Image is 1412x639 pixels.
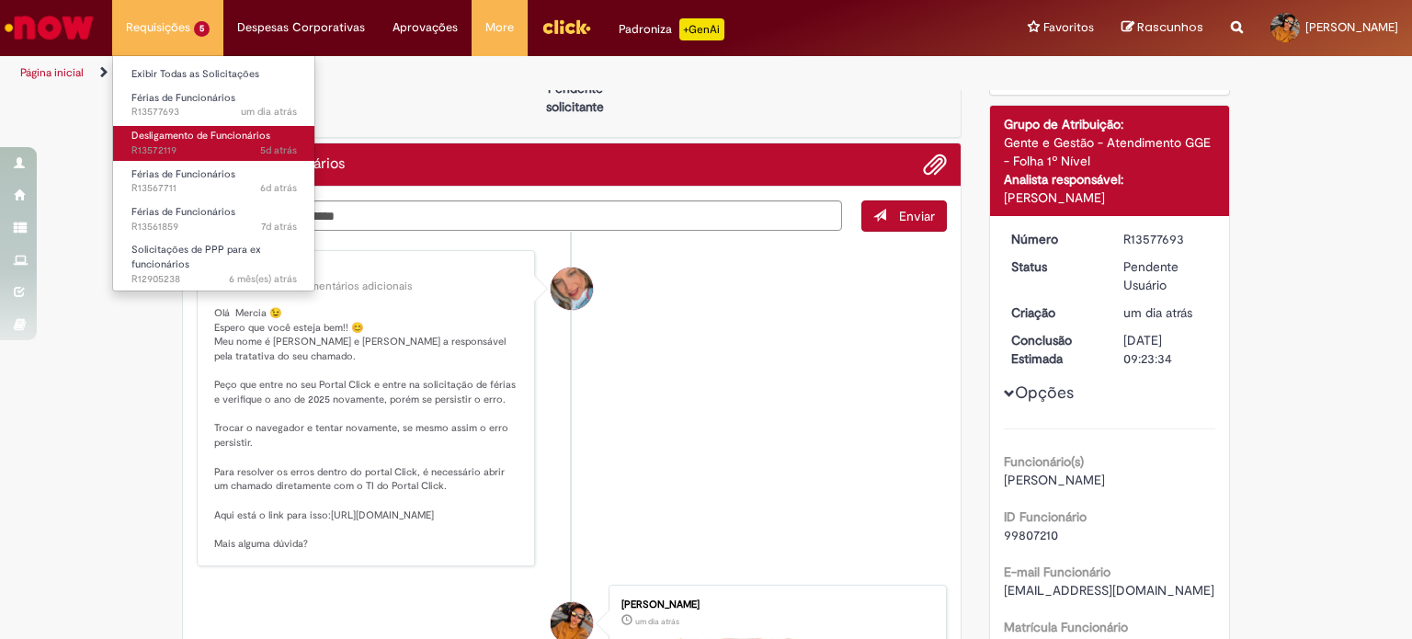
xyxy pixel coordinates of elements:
time: 25/09/2025 16:14:44 [260,181,297,195]
span: 5d atrás [260,143,297,157]
time: 29/09/2025 17:44:08 [228,281,272,292]
span: Férias de Funcionários [131,205,235,219]
p: Olá Mercia 😉 Espero que você esteja bem!! 😊 Meu nome é [PERSON_NAME] e [PERSON_NAME] a responsáve... [214,306,520,552]
button: Enviar [861,200,947,232]
time: 26/09/2025 17:53:03 [260,143,297,157]
p: +GenAi [679,18,724,40]
a: Rascunhos [1122,19,1203,37]
span: R12905238 [131,272,297,287]
img: ServiceNow [2,9,97,46]
div: Pendente Usuário [1123,257,1209,294]
dt: Status [997,257,1110,276]
span: R13572119 [131,143,297,158]
b: E-mail Funcionário [1004,564,1110,580]
div: Grupo de Atribuição: [1004,115,1216,133]
span: Requisições [126,18,190,37]
span: Férias de Funcionários [131,91,235,105]
span: Despesas Corporativas [237,18,365,37]
a: Aberto R13561859 : Férias de Funcionários [113,202,315,236]
span: Enviar [899,208,935,224]
b: Funcionário(s) [1004,453,1084,470]
span: Desligamento de Funcionários [131,129,270,143]
dt: Criação [997,303,1110,322]
span: um dia atrás [635,616,679,627]
a: Aberto R13567711 : Férias de Funcionários [113,165,315,199]
div: Analista responsável: [1004,170,1216,188]
span: Férias de Funcionários [131,167,235,181]
div: Jacqueline Andrade Galani [551,268,593,310]
div: 29/09/2025 15:23:30 [1123,303,1209,322]
p: Pendente solicitante [530,79,620,116]
div: [DATE] 09:23:34 [1123,331,1209,368]
time: 29/09/2025 15:23:31 [241,105,297,119]
b: ID Funcionário [1004,508,1087,525]
span: R13577693 [131,105,297,120]
span: 6 mês(es) atrás [229,272,297,286]
span: [PERSON_NAME] [1004,472,1105,488]
div: [PERSON_NAME] [214,265,520,276]
ul: Trilhas de página [14,56,928,90]
span: 5 [194,21,210,37]
span: Aprovações [393,18,458,37]
span: 6d atrás [260,181,297,195]
a: Exibir Todas as Solicitações [113,64,315,85]
span: 99807210 [1004,527,1058,543]
div: [PERSON_NAME] [1004,188,1216,207]
time: 29/09/2025 15:23:30 [1123,304,1192,321]
div: Padroniza [619,18,724,40]
time: 29/09/2025 15:22:06 [635,616,679,627]
a: Aberto R13577693 : Férias de Funcionários [113,88,315,122]
span: Solicitações de PPP para ex funcionários [131,243,261,271]
time: 24/09/2025 09:50:29 [261,220,297,234]
span: Favoritos [1043,18,1094,37]
span: 7d atrás [261,220,297,234]
textarea: Digite sua mensagem aqui... [197,200,842,232]
small: Comentários adicionais [295,279,413,294]
span: [EMAIL_ADDRESS][DOMAIN_NAME] [1004,582,1214,599]
span: Rascunhos [1137,18,1203,36]
div: Gente e Gestão - Atendimento GGE - Folha 1º Nível [1004,133,1216,170]
ul: Requisições [112,55,315,291]
dt: Número [997,230,1110,248]
img: click_logo_yellow_360x200.png [541,13,591,40]
span: um dia atrás [228,281,272,292]
div: [PERSON_NAME] [621,599,928,610]
a: Página inicial [20,65,84,80]
span: More [485,18,514,37]
time: 08/04/2025 08:48:31 [229,272,297,286]
div: R13577693 [1123,230,1209,248]
span: R13567711 [131,181,297,196]
dt: Conclusão Estimada [997,331,1110,368]
button: Adicionar anexos [923,153,947,177]
a: Aberto R13572119 : Desligamento de Funcionários [113,126,315,160]
a: Aberto R12905238 : Solicitações de PPP para ex funcionários [113,240,315,280]
span: R13561859 [131,220,297,234]
span: um dia atrás [1123,304,1192,321]
span: um dia atrás [241,105,297,119]
span: [PERSON_NAME] [1305,19,1398,35]
b: Matrícula Funcionário [1004,619,1128,635]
